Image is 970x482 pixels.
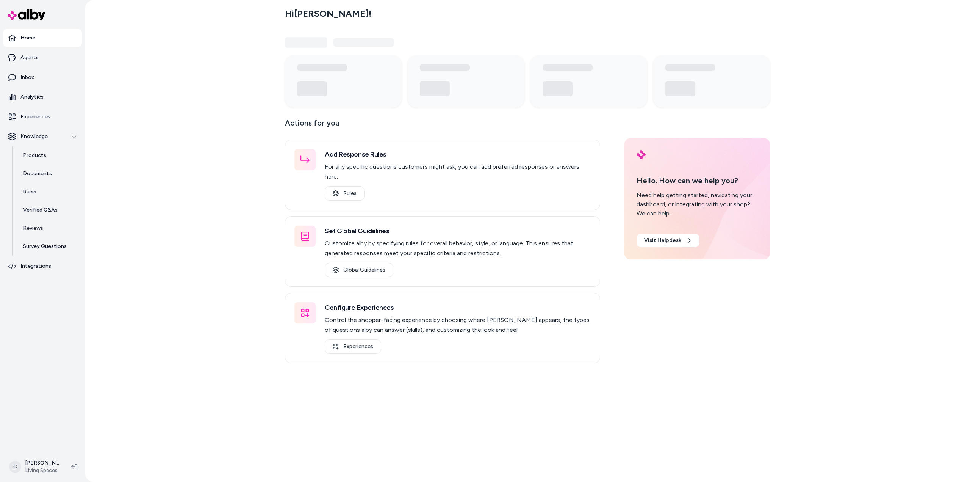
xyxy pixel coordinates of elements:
p: Home [20,34,35,42]
a: Rules [325,186,365,201]
a: Analytics [3,88,82,106]
p: Documents [23,170,52,177]
img: alby Logo [637,150,646,159]
span: C [9,461,21,473]
a: Inbox [3,68,82,86]
p: Inbox [20,74,34,81]
a: Survey Questions [16,237,82,256]
p: Products [23,152,46,159]
p: Rules [23,188,36,196]
p: Actions for you [285,117,600,135]
p: Analytics [20,93,44,101]
p: Experiences [20,113,50,121]
p: For any specific questions customers might ask, you can add preferred responses or answers here. [325,162,591,182]
p: Hello. How can we help you? [637,175,758,186]
p: Control the shopper-facing experience by choosing where [PERSON_NAME] appears, the types of quest... [325,315,591,335]
h3: Configure Experiences [325,302,591,313]
a: Products [16,146,82,165]
h3: Add Response Rules [325,149,591,160]
button: Knowledge [3,127,82,146]
button: C[PERSON_NAME]Living Spaces [5,455,65,479]
p: Knowledge [20,133,48,140]
a: Experiences [325,339,381,354]
h2: Hi [PERSON_NAME] ! [285,8,371,19]
a: Documents [16,165,82,183]
p: Integrations [20,262,51,270]
h3: Set Global Guidelines [325,226,591,236]
a: Visit Helpdesk [637,234,699,247]
a: Reviews [16,219,82,237]
a: Agents [3,49,82,67]
a: Experiences [3,108,82,126]
p: Agents [20,54,39,61]
div: Need help getting started, navigating your dashboard, or integrating with your shop? We can help. [637,191,758,218]
a: Global Guidelines [325,263,393,277]
p: [PERSON_NAME] [25,459,59,467]
a: Verified Q&As [16,201,82,219]
p: Reviews [23,225,43,232]
a: Home [3,29,82,47]
a: Integrations [3,257,82,275]
p: Verified Q&As [23,206,58,214]
span: Living Spaces [25,467,59,474]
p: Customize alby by specifying rules for overall behavior, style, or language. This ensures that ge... [325,239,591,258]
a: Rules [16,183,82,201]
img: alby Logo [8,9,45,20]
p: Survey Questions [23,243,67,250]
